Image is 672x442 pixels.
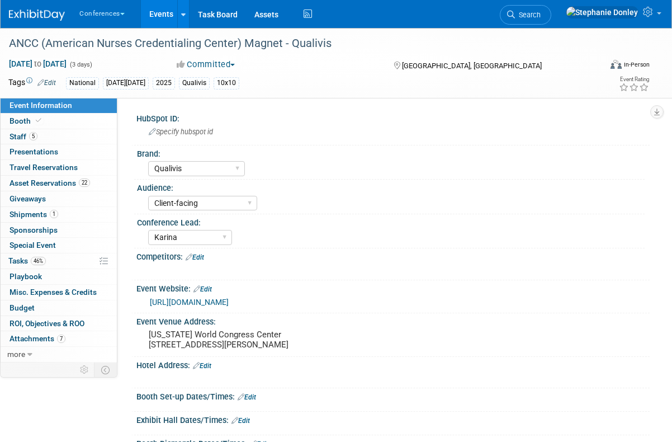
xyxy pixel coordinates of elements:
span: 22 [79,178,90,187]
a: Edit [193,285,212,293]
a: Special Event [1,238,117,253]
div: Audience: [137,180,645,194]
div: Event Format [557,58,650,75]
div: Exhibit Hall Dates/Times: [136,412,650,426]
img: Format-Inperson.png [611,60,622,69]
a: Edit [193,362,211,370]
div: Booth Set-up Dates/Times: [136,388,650,403]
a: Search [500,5,551,25]
span: Search [515,11,541,19]
td: Toggle Event Tabs [94,363,117,377]
div: Event Venue Address: [136,313,650,327]
a: Travel Reservations [1,160,117,175]
div: 2025 [153,77,175,89]
span: Booth [10,116,44,125]
a: Asset Reservations22 [1,176,117,191]
a: Edit [238,393,256,401]
div: Conference Lead: [137,214,645,228]
td: Personalize Event Tab Strip [75,363,94,377]
span: Playbook [10,272,42,281]
pre: [US_STATE] World Congress Center [STREET_ADDRESS][PERSON_NAME] [149,330,338,350]
div: HubSpot ID: [136,110,650,124]
div: Qualivis [179,77,210,89]
span: Event Information [10,101,72,110]
a: Playbook [1,269,117,284]
div: National [66,77,99,89]
span: Special Event [10,241,56,250]
a: Misc. Expenses & Credits [1,285,117,300]
div: Event Website: [136,280,650,295]
a: Sponsorships [1,223,117,238]
a: Staff5 [1,129,117,144]
a: Edit [231,417,250,425]
a: Booth [1,114,117,129]
div: Brand: [137,145,645,159]
span: Misc. Expenses & Credits [10,288,97,297]
a: Presentations [1,144,117,159]
td: Tags [8,77,56,90]
img: ExhibitDay [9,10,65,21]
span: Shipments [10,210,58,219]
span: more [7,350,25,359]
a: Event Information [1,98,117,113]
div: 10x10 [214,77,239,89]
span: [DATE] [DATE] [8,59,67,69]
a: Edit [37,79,56,87]
a: Attachments7 [1,331,117,346]
div: ANCC (American Nurses Credentialing Center) Magnet - Qualivis [5,34,595,54]
a: Giveaways [1,191,117,206]
span: ROI, Objectives & ROO [10,319,84,328]
span: Staff [10,132,37,141]
span: Travel Reservations [10,163,78,172]
span: Presentations [10,147,58,156]
span: Budget [10,303,35,312]
button: Committed [173,59,239,70]
span: Tasks [8,256,46,265]
span: (3 days) [69,61,92,68]
span: Giveaways [10,194,46,203]
img: Stephanie Donley [566,6,638,18]
i: Booth reservation complete [36,117,41,124]
span: 1 [50,210,58,218]
a: Shipments1 [1,207,117,222]
div: In-Person [623,60,650,69]
a: more [1,347,117,362]
div: [DATE][DATE] [103,77,149,89]
a: Tasks46% [1,253,117,269]
span: 5 [29,132,37,140]
a: [URL][DOMAIN_NAME] [150,298,229,307]
span: 46% [31,257,46,265]
div: Event Rating [619,77,649,82]
span: Asset Reservations [10,178,90,187]
span: Attachments [10,334,65,343]
div: Competitors: [136,248,650,263]
span: Sponsorships [10,225,58,234]
a: ROI, Objectives & ROO [1,316,117,331]
a: Edit [186,253,204,261]
div: Hotel Address: [136,357,650,372]
a: Budget [1,300,117,316]
span: 7 [57,335,65,343]
span: Specify hubspot id [149,128,213,136]
span: to [32,59,43,68]
span: [GEOGRAPHIC_DATA], [GEOGRAPHIC_DATA] [402,62,542,70]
